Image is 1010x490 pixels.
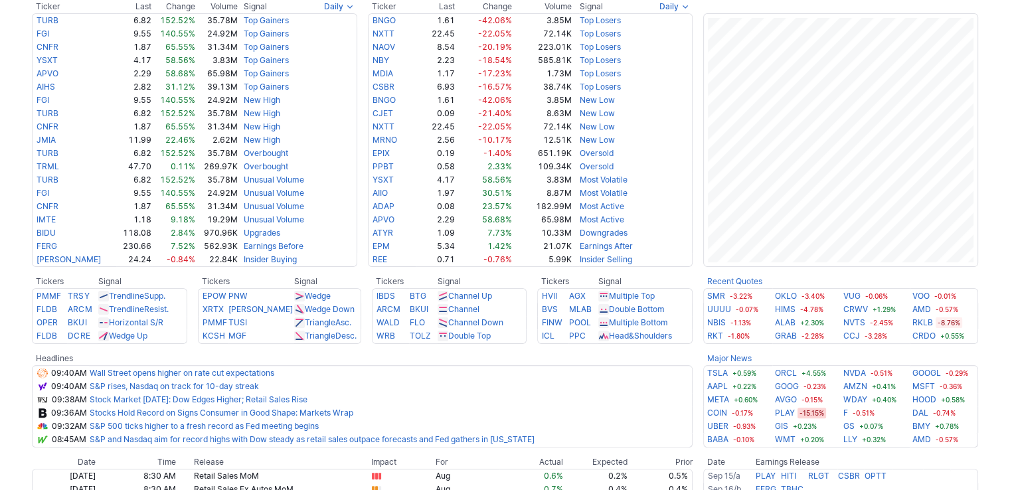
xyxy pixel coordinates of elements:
[482,201,512,211] span: 23.57%
[68,291,89,301] a: TRSY
[244,241,303,251] a: Earnings Before
[37,317,58,327] a: OPER
[912,420,930,433] a: BMY
[487,228,512,238] span: 7.73%
[416,160,456,173] td: 0.58
[912,367,941,380] a: GOOGL
[116,94,152,107] td: 9.55
[160,15,195,25] span: 152.52%
[116,54,152,67] td: 4.17
[448,331,491,341] a: Double Top
[37,214,56,224] a: IMTE
[865,471,886,481] a: OPTT
[416,147,456,160] td: 0.19
[116,253,152,267] td: 24.24
[244,55,289,65] a: Top Gainers
[90,434,535,444] a: S&P and Nasdaq aim for record highs with Dow steady as retail sales outpace forecasts and Fed gat...
[416,54,456,67] td: 2.23
[305,331,357,341] a: TriangleDesc.
[244,175,304,185] a: Unusual Volume
[373,15,396,25] a: BNGO
[580,82,621,92] a: Top Losers
[244,108,280,118] a: New High
[196,187,238,200] td: 24.92M
[410,331,431,341] a: TOLZ
[37,135,56,145] a: JMIA
[203,291,226,301] a: EPOW
[203,331,225,341] a: KCSH
[244,15,289,25] a: Top Gainers
[707,433,728,446] a: BABA
[37,201,58,211] a: CNFR
[843,406,848,420] a: F
[775,406,795,420] a: PLAY
[196,107,238,120] td: 35.78M
[228,317,247,327] a: TUSI
[244,148,288,158] a: Overbought
[37,55,58,65] a: YSXT
[37,228,56,238] a: BIDU
[478,82,512,92] span: -16.57%
[109,317,163,327] a: Horizontal S/R
[37,82,55,92] a: AIHS
[377,304,400,314] a: ARCM
[244,201,304,211] a: Unusual Volume
[416,107,456,120] td: 0.09
[513,187,572,200] td: 8.87M
[569,304,592,314] a: MLAB
[707,276,762,286] a: Recent Quotes
[160,175,195,185] span: 152.52%
[416,133,456,147] td: 2.56
[513,213,572,226] td: 65.98M
[609,304,665,314] a: Double Bottom
[203,317,227,327] a: PMMF
[196,94,238,107] td: 24.92M
[116,80,152,94] td: 2.82
[90,381,259,391] a: S&P rises, Nasdaq on track for 10-day streak
[707,406,727,420] a: COIN
[196,67,238,80] td: 65.98M
[542,304,558,314] a: BVS
[165,55,195,65] span: 58.56%
[37,148,58,158] a: TURB
[416,173,456,187] td: 4.17
[912,406,928,420] a: DAL
[513,147,572,160] td: 651.19K
[912,433,931,446] a: AMD
[116,240,152,253] td: 230.66
[90,408,353,418] a: Stocks Hold Record on Signs Consumer in Good Shape: Markets Wrap
[580,201,624,211] a: Most Active
[160,108,195,118] span: 152.52%
[478,15,512,25] span: -42.06%
[228,331,246,341] a: MGF
[244,214,304,224] a: Unusual Volume
[478,29,512,39] span: -22.05%
[37,29,49,39] a: FGI
[244,228,280,238] a: Upgrades
[244,254,297,264] a: Insider Buying
[775,367,797,380] a: ORCL
[171,241,195,251] span: 7.52%
[707,289,725,303] a: SMR
[478,108,512,118] span: -21.40%
[196,41,238,54] td: 31.34M
[37,175,58,185] a: TURB
[580,175,628,185] a: Most Volatile
[196,240,238,253] td: 562.93K
[116,27,152,41] td: 9.55
[707,380,728,393] a: AAPL
[244,161,288,171] a: Overbought
[373,228,393,238] a: ATYR
[165,68,195,78] span: 58.68%
[580,135,615,145] a: New Low
[37,122,58,131] a: CNFR
[244,188,304,198] a: Unusual Volume
[580,254,632,264] a: Insider Selling
[377,291,395,301] a: IBDS
[416,187,456,200] td: 1.97
[416,120,456,133] td: 22.45
[373,188,388,198] a: AIIO
[116,107,152,120] td: 6.82
[513,226,572,240] td: 10.33M
[171,214,195,224] span: 9.18%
